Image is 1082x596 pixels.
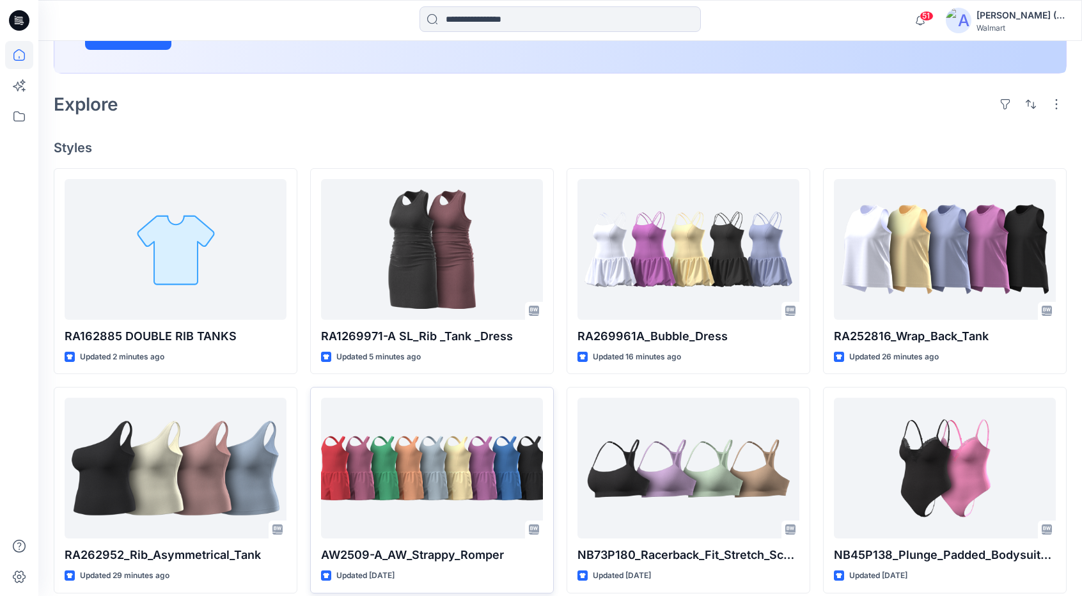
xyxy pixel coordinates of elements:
a: NB45P138_Plunge_Padded_Bodysuit_With_Lace_WK18 [834,398,1056,538]
div: [PERSON_NAME] (Delta Galil) [976,8,1066,23]
p: AW2509-A_AW_Strappy_Romper [321,546,543,564]
p: Updated 26 minutes ago [849,350,939,364]
p: Updated 2 minutes ago [80,350,164,364]
p: RA269961A_Bubble_Dress [577,327,799,345]
a: RA269961A_Bubble_Dress [577,179,799,320]
p: Updated 5 minutes ago [336,350,421,364]
img: avatar [946,8,971,33]
p: Updated [DATE] [593,569,651,583]
p: Updated [DATE] [336,569,395,583]
p: RA252816_Wrap_Back_Tank [834,327,1056,345]
p: Updated [DATE] [849,569,907,583]
p: NB73P180_Racerback_Fit_Stretch_Scoop_Bralette_WK18 [577,546,799,564]
a: RA1269971-A SL_Rib _Tank _Dress [321,179,543,320]
p: Updated 16 minutes ago [593,350,681,364]
a: AW2509-A_AW_Strappy_Romper [321,398,543,538]
p: NB45P138_Plunge_Padded_Bodysuit_With_Lace_WK18 [834,546,1056,564]
p: RA1269971-A SL_Rib _Tank _Dress [321,327,543,345]
a: RA252816_Wrap_Back_Tank [834,179,1056,320]
a: RA262952_Rib_Asymmetrical_Tank [65,398,286,538]
span: 51 [920,11,934,21]
h4: Styles [54,140,1067,155]
p: Updated 29 minutes ago [80,569,169,583]
a: NB73P180_Racerback_Fit_Stretch_Scoop_Bralette_WK18 [577,398,799,538]
p: RA162885 DOUBLE RIB TANKS [65,327,286,345]
div: Walmart [976,23,1066,33]
a: RA162885 DOUBLE RIB TANKS [65,179,286,320]
p: RA262952_Rib_Asymmetrical_Tank [65,546,286,564]
h2: Explore [54,94,118,114]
